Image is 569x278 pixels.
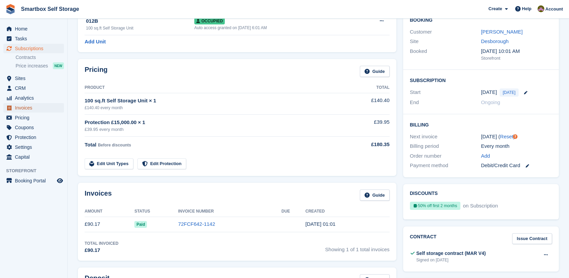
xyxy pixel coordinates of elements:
[3,113,64,122] a: menu
[360,190,390,201] a: Guide
[15,152,56,162] span: Capital
[410,121,552,128] h2: Billing
[134,221,147,228] span: Paid
[15,142,56,152] span: Settings
[178,221,215,227] a: 72FCF642-1142
[410,88,481,97] div: Start
[3,83,64,93] a: menu
[481,162,552,170] div: Debit/Credit Card
[343,93,390,114] td: £140.40
[194,25,357,31] div: Auto access granted on [DATE] 6:01 AM
[3,34,64,43] a: menu
[85,126,343,133] div: £39.95 every month
[137,158,186,170] a: Edit Protection
[481,99,500,105] span: Ongoing
[481,29,523,35] a: [PERSON_NAME]
[178,206,281,217] th: Invoice Number
[15,133,56,142] span: Protection
[522,5,531,12] span: Help
[481,152,490,160] a: Add
[462,203,498,209] span: on Subscription
[134,206,178,217] th: Status
[488,5,502,12] span: Create
[15,176,56,185] span: Booking Portal
[6,167,67,174] span: Storefront
[343,82,390,93] th: Total
[15,24,56,34] span: Home
[500,88,519,97] span: [DATE]
[85,217,134,232] td: £90.17
[3,133,64,142] a: menu
[538,5,544,12] img: Kayleigh Devlin
[15,34,56,43] span: Tasks
[15,44,56,53] span: Subscriptions
[410,233,437,244] h2: Contract
[98,143,131,147] span: Before discounts
[481,133,552,141] div: [DATE] ( )
[481,47,552,55] div: [DATE] 10:01 AM
[53,62,64,69] div: NEW
[410,47,481,62] div: Booked
[3,44,64,53] a: menu
[481,88,497,96] time: 2025-10-03 00:00:00 UTC
[15,113,56,122] span: Pricing
[305,221,335,227] time: 2025-10-03 00:01:01 UTC
[481,142,552,150] div: Every month
[85,105,343,111] div: £140.40 every month
[416,257,486,263] div: Signed on [DATE]
[3,152,64,162] a: menu
[325,240,390,254] span: Showing 1 of 1 total invoices
[5,4,16,14] img: stora-icon-8386f47178a22dfd0bd8f6a31ec36ba5ce8667c1dd55bd0f319d3a0aa187defe.svg
[545,6,563,13] span: Account
[512,233,552,244] a: Issue Contract
[16,63,48,69] span: Price increases
[281,206,305,217] th: Due
[3,93,64,103] a: menu
[15,83,56,93] span: CRM
[56,177,64,185] a: Preview store
[85,246,118,254] div: £90.17
[343,141,390,148] div: £180.35
[410,142,481,150] div: Billing period
[18,3,82,15] a: Smartbox Self Storage
[15,74,56,83] span: Sites
[481,38,509,44] a: Desborough
[512,134,518,140] div: Tooltip anchor
[343,115,390,137] td: £39.95
[85,66,108,77] h2: Pricing
[3,74,64,83] a: menu
[410,18,552,23] h2: Booking
[410,28,481,36] div: Customer
[15,103,56,113] span: Invoices
[85,158,133,170] a: Edit Unit Types
[15,93,56,103] span: Analytics
[410,162,481,170] div: Payment method
[410,99,481,106] div: End
[305,206,389,217] th: Created
[85,142,96,147] span: Total
[86,25,194,31] div: 100 sq.ft Self Storage Unit
[3,176,64,185] a: menu
[410,77,552,83] h2: Subscription
[85,97,343,105] div: 100 sq.ft Self Storage Unit × 1
[3,24,64,34] a: menu
[500,134,513,139] a: Reset
[410,202,460,210] div: 50% off first 2 months
[3,142,64,152] a: menu
[3,123,64,132] a: menu
[85,240,118,246] div: Total Invoiced
[85,206,134,217] th: Amount
[86,17,194,25] div: 012B
[410,191,552,196] h2: Discounts
[410,152,481,160] div: Order number
[85,190,112,201] h2: Invoices
[410,133,481,141] div: Next invoice
[16,54,64,61] a: Contracts
[85,82,343,93] th: Product
[416,250,486,257] div: Self storage contract (MAR V4)
[410,38,481,45] div: Site
[194,18,225,24] span: Occupied
[85,119,343,126] div: Protection £15,000.00 × 1
[481,55,552,62] div: Storefront
[15,123,56,132] span: Coupons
